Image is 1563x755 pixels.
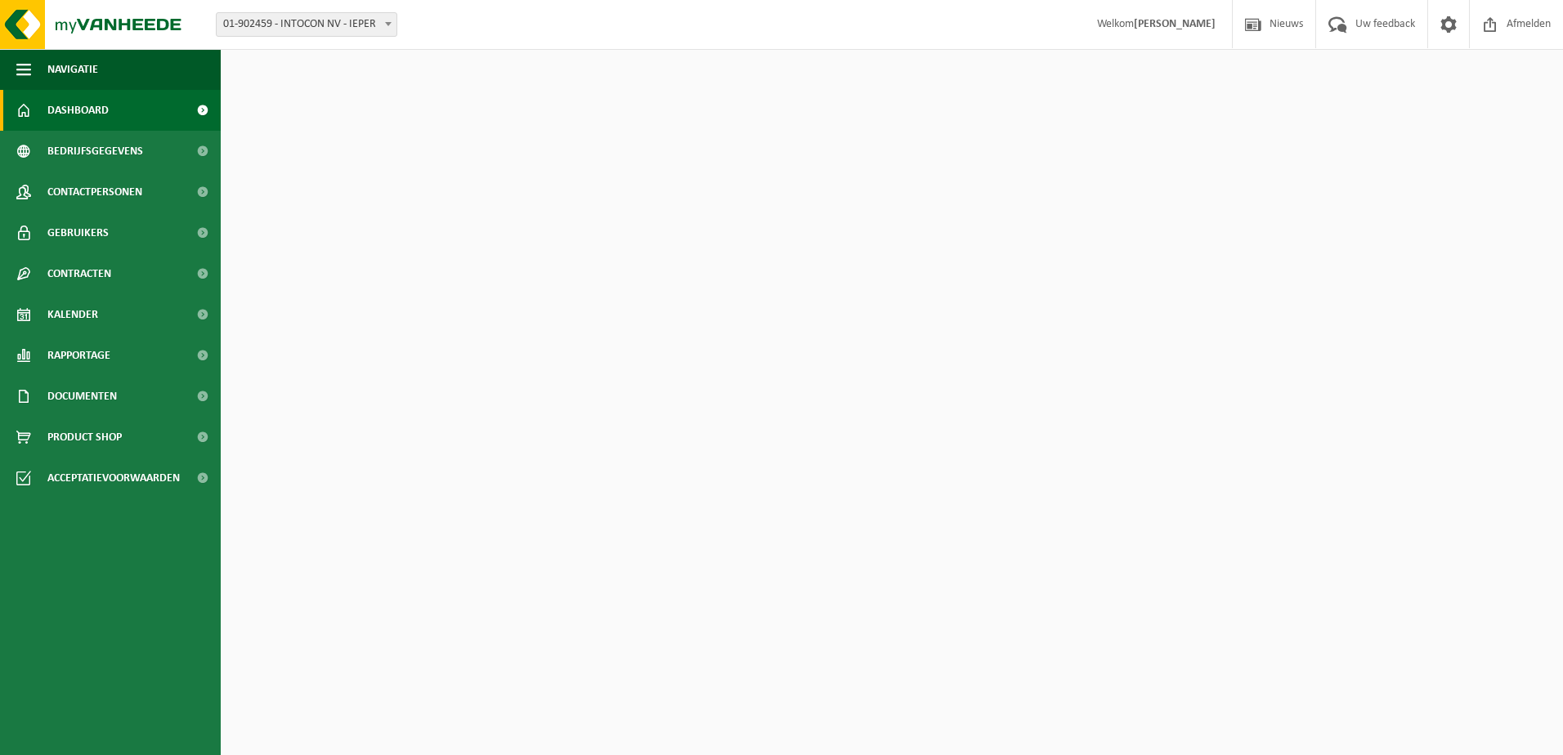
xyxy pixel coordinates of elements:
span: Dashboard [47,90,109,131]
span: Product Shop [47,417,122,458]
span: Bedrijfsgegevens [47,131,143,172]
span: Documenten [47,376,117,417]
span: Acceptatievoorwaarden [47,458,180,498]
span: Gebruikers [47,212,109,253]
span: Rapportage [47,335,110,376]
span: Contracten [47,253,111,294]
span: 01-902459 - INTOCON NV - IEPER [217,13,396,36]
span: Kalender [47,294,98,335]
strong: [PERSON_NAME] [1134,18,1216,30]
span: Contactpersonen [47,172,142,212]
span: Navigatie [47,49,98,90]
span: 01-902459 - INTOCON NV - IEPER [216,12,397,37]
